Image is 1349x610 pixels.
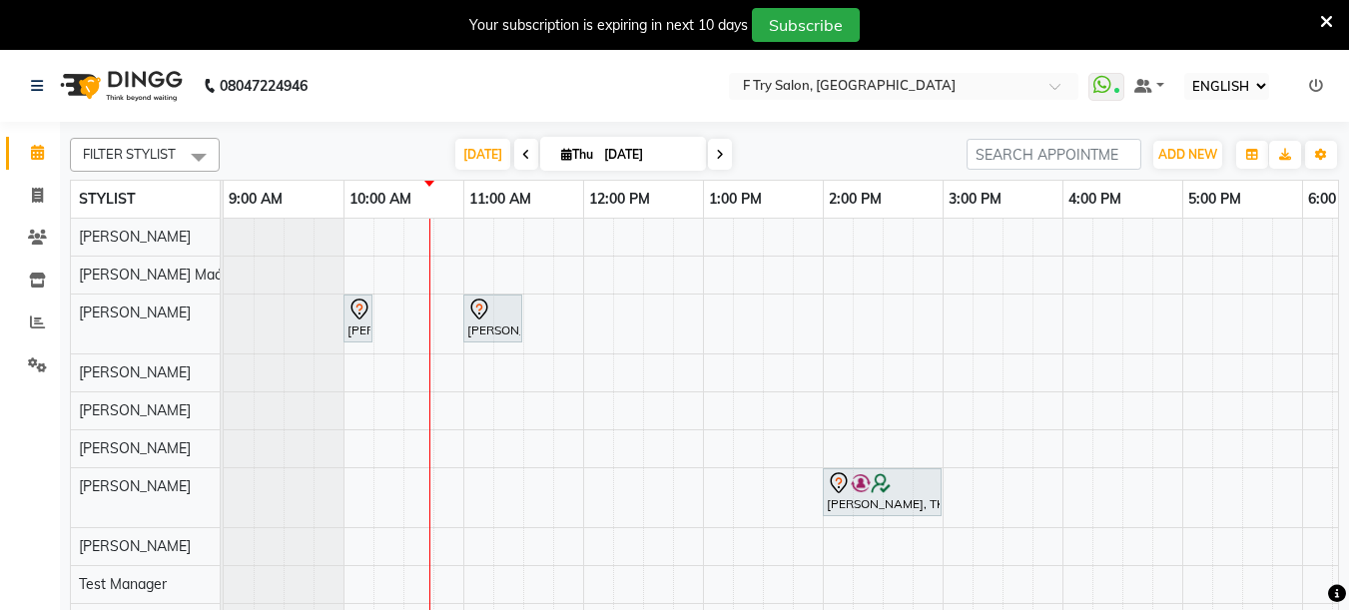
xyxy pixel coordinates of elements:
span: [PERSON_NAME] [79,363,191,381]
button: Subscribe [752,8,860,42]
span: [PERSON_NAME] [79,228,191,246]
a: 4:00 PM [1063,185,1126,214]
div: Your subscription is expiring in next 10 days [469,15,748,36]
input: SEARCH APPOINTMENT [967,139,1141,170]
a: 12:00 PM [584,185,655,214]
span: [PERSON_NAME] [79,401,191,419]
b: 08047224946 [220,58,308,114]
img: logo [51,58,188,114]
span: [PERSON_NAME] [79,439,191,457]
a: 1:00 PM [704,185,767,214]
span: ADD NEW [1158,147,1217,162]
div: [PERSON_NAME], TK02, 10:00 AM-10:15 AM, [PERSON_NAME]- Clean Shave/ Shape Crafting (M) [345,298,370,339]
span: [PERSON_NAME] Maám [79,266,235,284]
a: 9:00 AM [224,185,288,214]
span: Thu [556,147,598,162]
a: 3:00 PM [944,185,1007,214]
input: 2025-09-04 [598,140,698,170]
span: [PERSON_NAME] [79,537,191,555]
a: 5:00 PM [1183,185,1246,214]
a: 2:00 PM [824,185,887,214]
div: [PERSON_NAME], TK03, 02:00 PM-03:00 PM, Package- Lipo (FA,[GEOGRAPHIC_DATA],[GEOGRAPHIC_DATA]) [825,471,940,513]
a: 10:00 AM [344,185,416,214]
span: [PERSON_NAME] [79,304,191,321]
div: [PERSON_NAME], TK01, 11:00 AM-11:30 AM, Haircut and Hair Styling - Creative Haircut (M) [465,298,520,339]
span: [DATE] [455,139,510,170]
span: [PERSON_NAME] [79,477,191,495]
a: 11:00 AM [464,185,536,214]
button: ADD NEW [1153,141,1222,169]
span: Test Manager [79,575,167,593]
span: STYLIST [79,190,136,208]
span: FILTER STYLIST [83,146,176,162]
